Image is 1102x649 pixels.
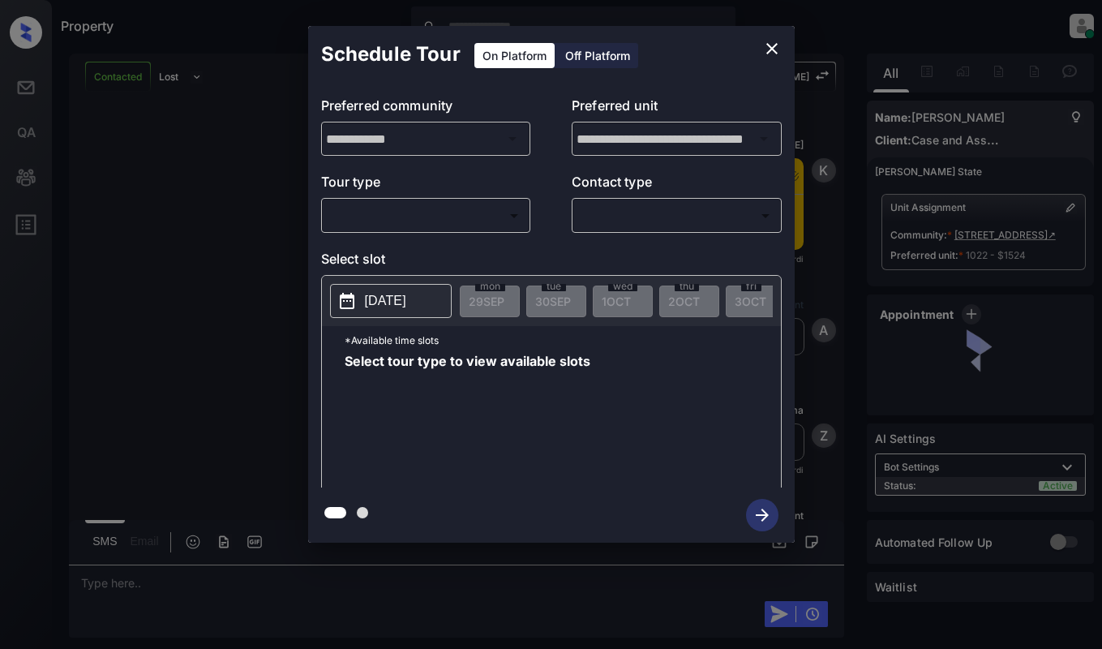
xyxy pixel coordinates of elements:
[572,96,782,122] p: Preferred unit
[345,355,590,484] span: Select tour type to view available slots
[321,249,782,275] p: Select slot
[572,172,782,198] p: Contact type
[365,291,406,311] p: [DATE]
[557,43,638,68] div: Off Platform
[308,26,474,83] h2: Schedule Tour
[321,172,531,198] p: Tour type
[330,284,452,318] button: [DATE]
[756,32,788,65] button: close
[321,96,531,122] p: Preferred community
[345,326,781,355] p: *Available time slots
[474,43,555,68] div: On Platform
